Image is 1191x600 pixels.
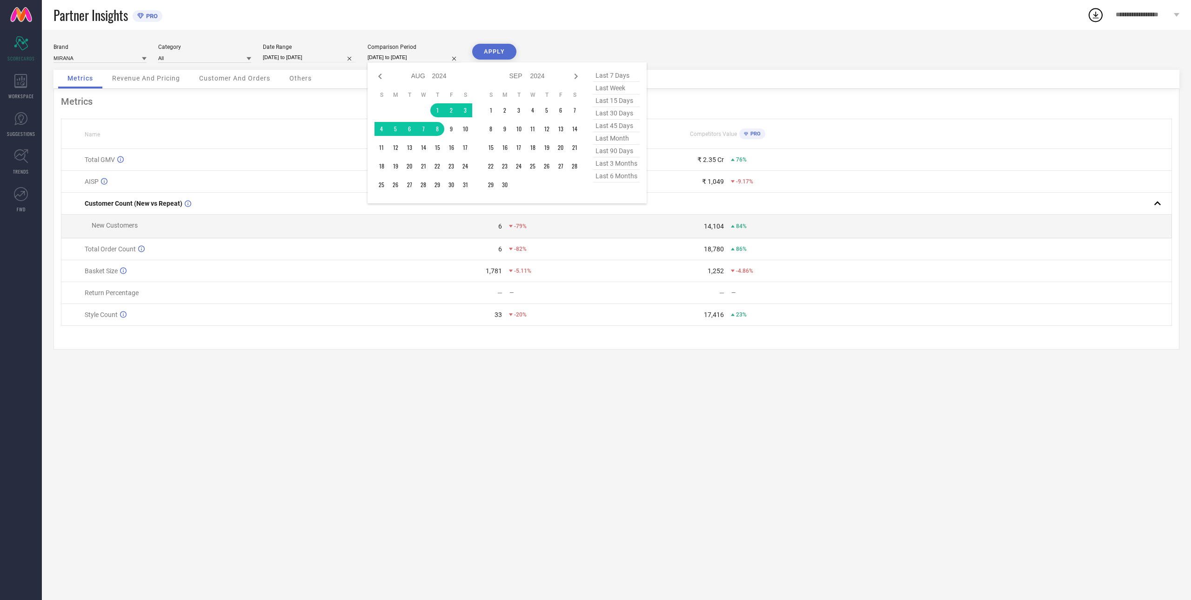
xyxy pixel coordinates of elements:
span: last month [593,132,640,145]
td: Sat Sep 21 2024 [568,141,582,155]
span: -5.11% [514,268,531,274]
span: PRO [748,131,761,137]
th: Thursday [430,91,444,99]
th: Saturday [458,91,472,99]
td: Thu Aug 22 2024 [430,159,444,173]
td: Sat Aug 10 2024 [458,122,472,136]
span: -82% [514,246,527,252]
td: Sun Sep 15 2024 [484,141,498,155]
span: SCORECARDS [7,55,35,62]
th: Sunday [484,91,498,99]
td: Mon Aug 19 2024 [388,159,402,173]
th: Thursday [540,91,554,99]
div: 14,104 [704,222,724,230]
td: Thu Aug 15 2024 [430,141,444,155]
td: Fri Aug 16 2024 [444,141,458,155]
td: Tue Sep 10 2024 [512,122,526,136]
span: 23% [736,311,747,318]
span: -9.17% [736,178,753,185]
td: Sat Aug 03 2024 [458,103,472,117]
td: Wed Aug 28 2024 [416,178,430,192]
div: Open download list [1087,7,1104,23]
th: Friday [554,91,568,99]
td: Fri Sep 27 2024 [554,159,568,173]
td: Mon Sep 02 2024 [498,103,512,117]
td: Sat Aug 24 2024 [458,159,472,173]
span: last 3 months [593,157,640,170]
span: Competitors Value [690,131,737,137]
th: Saturday [568,91,582,99]
span: 76% [736,156,747,163]
td: Fri Aug 02 2024 [444,103,458,117]
td: Thu Sep 26 2024 [540,159,554,173]
th: Sunday [375,91,388,99]
span: Total Order Count [85,245,136,253]
div: — [731,290,838,296]
span: New Customers [92,222,138,229]
td: Sun Sep 08 2024 [484,122,498,136]
td: Sun Sep 01 2024 [484,103,498,117]
div: Date Range [263,44,356,50]
td: Sat Sep 14 2024 [568,122,582,136]
div: — [509,290,616,296]
td: Fri Aug 09 2024 [444,122,458,136]
td: Thu Sep 12 2024 [540,122,554,136]
td: Tue Sep 24 2024 [512,159,526,173]
span: AISP [85,178,99,185]
span: last 15 days [593,94,640,107]
td: Thu Aug 08 2024 [430,122,444,136]
th: Wednesday [416,91,430,99]
div: 18,780 [704,245,724,253]
div: 1,252 [708,267,724,275]
span: last week [593,82,640,94]
td: Tue Aug 20 2024 [402,159,416,173]
td: Wed Aug 14 2024 [416,141,430,155]
th: Monday [498,91,512,99]
div: 6 [498,245,502,253]
td: Mon Aug 12 2024 [388,141,402,155]
td: Tue Aug 06 2024 [402,122,416,136]
span: -20% [514,311,527,318]
span: -4.86% [736,268,753,274]
th: Tuesday [512,91,526,99]
td: Sat Sep 07 2024 [568,103,582,117]
span: Basket Size [85,267,118,275]
div: Brand [54,44,147,50]
td: Sun Aug 25 2024 [375,178,388,192]
td: Mon Sep 09 2024 [498,122,512,136]
span: Others [289,74,312,82]
div: Comparison Period [368,44,461,50]
td: Mon Sep 16 2024 [498,141,512,155]
div: 6 [498,222,502,230]
td: Tue Sep 17 2024 [512,141,526,155]
td: Mon Aug 26 2024 [388,178,402,192]
span: Return Percentage [85,289,139,297]
td: Wed Sep 18 2024 [526,141,540,155]
td: Tue Aug 13 2024 [402,141,416,155]
td: Fri Sep 06 2024 [554,103,568,117]
span: TRENDS [13,168,29,175]
td: Thu Sep 19 2024 [540,141,554,155]
td: Sun Aug 11 2024 [375,141,388,155]
span: Total GMV [85,156,115,163]
div: ₹ 2.35 Cr [697,156,724,163]
td: Sun Aug 18 2024 [375,159,388,173]
span: last 7 days [593,69,640,82]
span: WORKSPACE [8,93,34,100]
div: — [719,289,724,297]
span: Name [85,131,100,138]
th: Tuesday [402,91,416,99]
div: Next month [570,71,582,82]
td: Tue Sep 03 2024 [512,103,526,117]
span: Customer And Orders [199,74,270,82]
td: Wed Sep 04 2024 [526,103,540,117]
td: Mon Sep 30 2024 [498,178,512,192]
td: Fri Aug 30 2024 [444,178,458,192]
td: Mon Aug 05 2024 [388,122,402,136]
td: Thu Sep 05 2024 [540,103,554,117]
div: 1,781 [486,267,502,275]
span: Metrics [67,74,93,82]
span: last 30 days [593,107,640,120]
span: Style Count [85,311,118,318]
span: SUGGESTIONS [7,130,35,137]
